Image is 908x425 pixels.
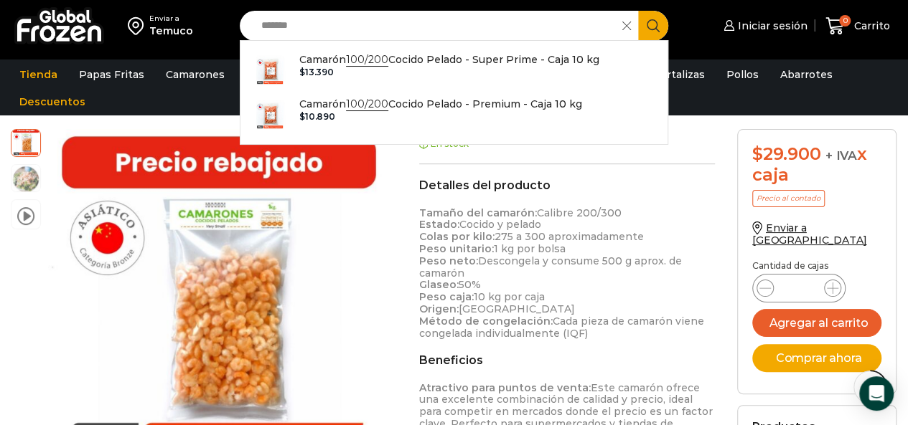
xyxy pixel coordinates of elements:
span: Carrito [851,19,890,33]
button: Search button [638,11,668,41]
input: Product quantity [785,278,813,298]
a: Descuentos [12,88,93,115]
a: 0 Carrito [822,9,894,43]
button: Comprar ahora [752,344,881,372]
a: Tienda [12,61,65,88]
p: Camarón Cocido Pelado - Super Prime - Caja 10 kg [299,52,599,67]
strong: Colas por kilo: [419,230,495,243]
div: x caja [752,144,881,186]
p: Camarón Cocido Pelado - Premium - Caja 10 kg [299,96,582,112]
div: Temuco [149,24,193,38]
bdi: 13.390 [299,67,334,77]
strong: Origen: [419,302,459,315]
strong: Glaseo: [419,278,459,291]
div: Open Intercom Messenger [859,376,894,411]
span: + IVA [825,148,857,163]
a: Papas Fritas [72,61,151,88]
a: Iniciar sesión [720,11,808,40]
a: Hortalizas [645,61,712,88]
span: very small [11,128,40,156]
strong: 100/200 [346,97,388,111]
strong: Estado: [419,218,459,231]
bdi: 29.900 [752,143,820,164]
button: Agregar al carrito [752,309,881,337]
span: very-small [11,165,40,194]
strong: Atractivo para puntos de venta: [419,381,591,394]
bdi: 10.890 [299,111,335,122]
a: Enviar a [GEOGRAPHIC_DATA] [752,221,867,247]
a: Camarón100/200Cocido Pelado - Super Prime - Caja 10 kg $13.390 [240,48,668,92]
p: Calibre 200/300 Cocido y pelado 275 a 300 aproximadamente 1 kg por bolsa Descongela y consume 500... [419,207,716,340]
strong: Peso caja: [419,290,474,303]
strong: Peso unitario: [419,242,494,255]
img: address-field-icon.svg [128,14,149,38]
h2: Beneficios [419,353,716,367]
div: Enviar a [149,14,193,24]
a: Camarones [159,61,232,88]
h2: Detalles del producto [419,178,716,192]
strong: 100/200 [346,53,388,67]
span: $ [752,143,763,164]
p: Precio al contado [752,190,825,207]
strong: Peso neto: [419,254,478,267]
strong: Tamaño del camarón: [419,206,537,219]
span: $ [299,111,305,122]
a: Camarón100/200Cocido Pelado - Premium - Caja 10 kg $10.890 [240,92,668,137]
a: Abarrotes [773,61,840,88]
p: Cantidad de cajas [752,261,881,271]
strong: Método de congelación: [419,315,553,328]
span: 0 [839,15,851,27]
span: Iniciar sesión [734,19,808,33]
a: Pollos [719,61,766,88]
span: $ [299,67,305,77]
